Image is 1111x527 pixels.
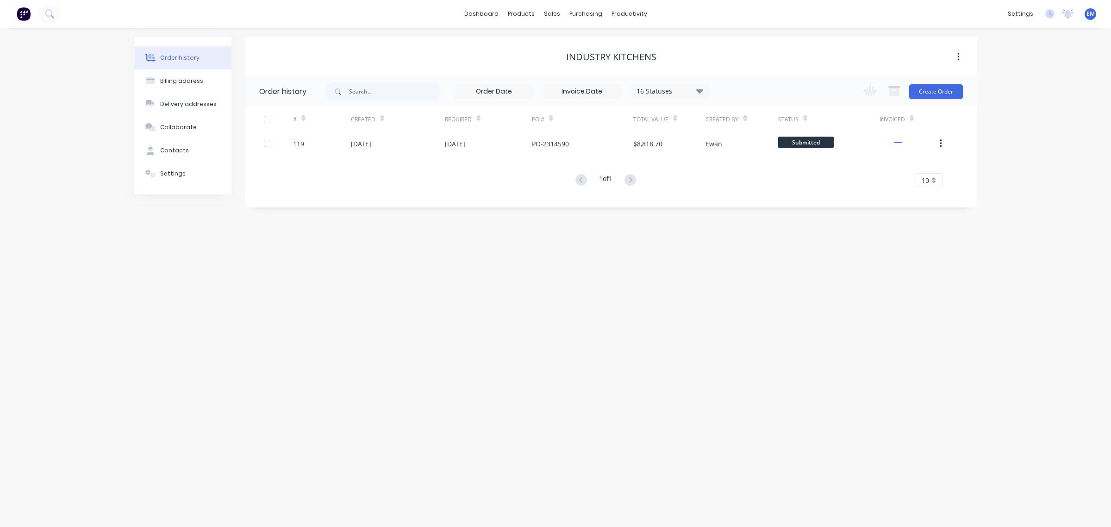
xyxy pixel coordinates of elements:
div: Created By [705,115,738,124]
div: productivity [607,7,652,21]
button: Order history [134,46,231,69]
button: Settings [134,162,231,185]
div: Collaborate [160,123,197,132]
div: # [293,107,351,132]
div: Status [778,115,799,124]
button: Collaborate [134,116,231,139]
button: Billing address [134,69,231,93]
div: [DATE] [445,139,465,149]
div: Order history [160,54,200,62]
div: PO # [532,107,633,132]
div: 16 Statuses [631,86,709,96]
div: Created By [705,107,778,132]
button: Contacts [134,139,231,162]
div: Order history [259,86,306,97]
div: Total Value [633,107,705,132]
div: Industry Kitchens [566,51,656,63]
div: settings [1003,7,1038,21]
div: [DATE] [351,139,371,149]
div: Contacts [160,146,189,155]
div: Invoiced [880,107,937,132]
div: Total Value [633,115,668,124]
div: products [503,7,539,21]
div: purchasing [565,7,607,21]
div: PO # [532,115,544,124]
input: Search... [349,82,441,101]
div: Settings [160,169,186,178]
span: EM [1086,10,1095,18]
div: Status [778,107,880,132]
div: sales [539,7,565,21]
span: Submitted [778,137,834,148]
div: Invoiced [880,115,905,124]
img: Factory [17,7,31,21]
div: Required [445,115,472,124]
div: Created [351,115,375,124]
div: Delivery addresses [160,100,217,108]
button: Delivery addresses [134,93,231,116]
span: 10 [922,176,929,185]
div: Ewan [705,139,722,149]
div: $8,818.70 [633,139,662,149]
input: Invoice Date [543,85,621,99]
input: Order Date [455,85,533,99]
div: Required [445,107,532,132]
a: dashboard [460,7,503,21]
div: Created [351,107,445,132]
div: 1 of 1 [599,174,612,187]
button: Create Order [909,84,963,99]
div: Billing address [160,77,203,85]
div: PO-2314590 [532,139,569,149]
div: # [293,115,297,124]
div: 119 [293,139,304,149]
